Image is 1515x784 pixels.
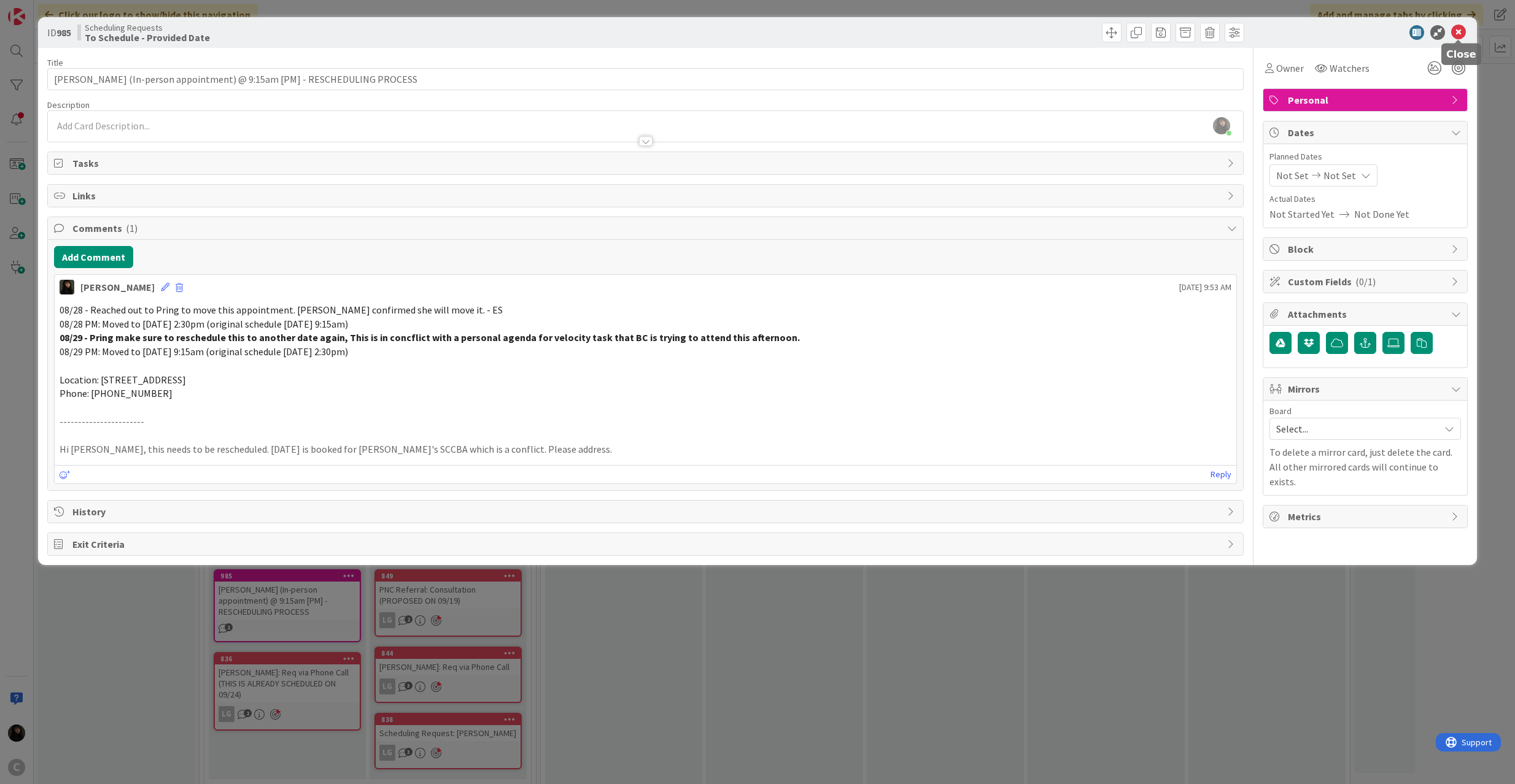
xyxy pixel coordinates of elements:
span: [DATE] 9:53 AM [1179,281,1231,294]
span: Location: [STREET_ADDRESS] [60,374,186,386]
span: Attachments [1288,307,1445,321]
span: Watchers [1330,61,1370,75]
span: History [72,504,1222,519]
span: Personal [1288,93,1445,107]
span: Comments [72,221,1222,236]
span: ( 1 ) [126,222,138,234]
span: Planned Dates [1269,150,1461,163]
span: 08/28 PM: Moved to [DATE] 2:30pm (original schedule [DATE] 9:15am) [60,318,348,330]
span: Dates [1288,125,1445,140]
span: Block [1288,242,1445,256]
span: 08/28 - Reached out to Pring to move this appointment. [PERSON_NAME] confirmed she will move it. ... [60,304,503,316]
p: Hi [PERSON_NAME], this needs to be rescheduled. [DATE] is booked for [PERSON_NAME]'s SCCBA which ... [60,442,1232,456]
span: Not Started Yet [1269,207,1335,221]
span: Not Set [1323,168,1356,183]
span: 08/29 PM: Moved to [DATE] 9:15am (original schedule [DATE] 2:30pm) [60,345,348,358]
input: type card name here... [47,68,1244,90]
span: Support [26,2,56,17]
span: Actual Dates [1269,193,1461,206]
a: Reply [1211,467,1231,482]
p: ----------------------- [60,415,1232,429]
span: Mirrors [1288,382,1445,396]
img: xZDIgFEXJ2bLOewZ7ObDEULuHMaA3y1N.PNG [1213,117,1230,134]
span: Description [47,99,90,110]
span: Not Set [1276,168,1309,183]
span: Custom Fields [1288,274,1445,289]
span: Metrics [1288,509,1445,524]
span: ( 0/1 ) [1355,275,1376,288]
div: [PERSON_NAME] [80,280,155,294]
span: Exit Criteria [72,537,1222,551]
img: ES [60,280,74,294]
span: Phone: [PHONE_NUMBER]‬ [60,387,172,399]
strong: 08/29 - Pring make sure to reschedule this to another date again, This is in concflict with a per... [60,331,800,344]
b: 985 [56,26,71,39]
span: Tasks [72,156,1222,171]
span: Board [1269,407,1292,415]
button: Add Comment [54,246,133,268]
h5: Close [1446,48,1476,60]
b: To Schedule - Provided Date [85,33,210,42]
span: Scheduling Requests [85,23,210,33]
label: Title [47,57,63,68]
span: Links [72,188,1222,203]
span: Not Done Yet [1354,207,1409,221]
span: Owner [1276,61,1304,75]
span: Select... [1276,420,1433,437]
p: To delete a mirror card, just delete the card. All other mirrored cards will continue to exists. [1269,445,1461,489]
span: ID [47,25,71,40]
